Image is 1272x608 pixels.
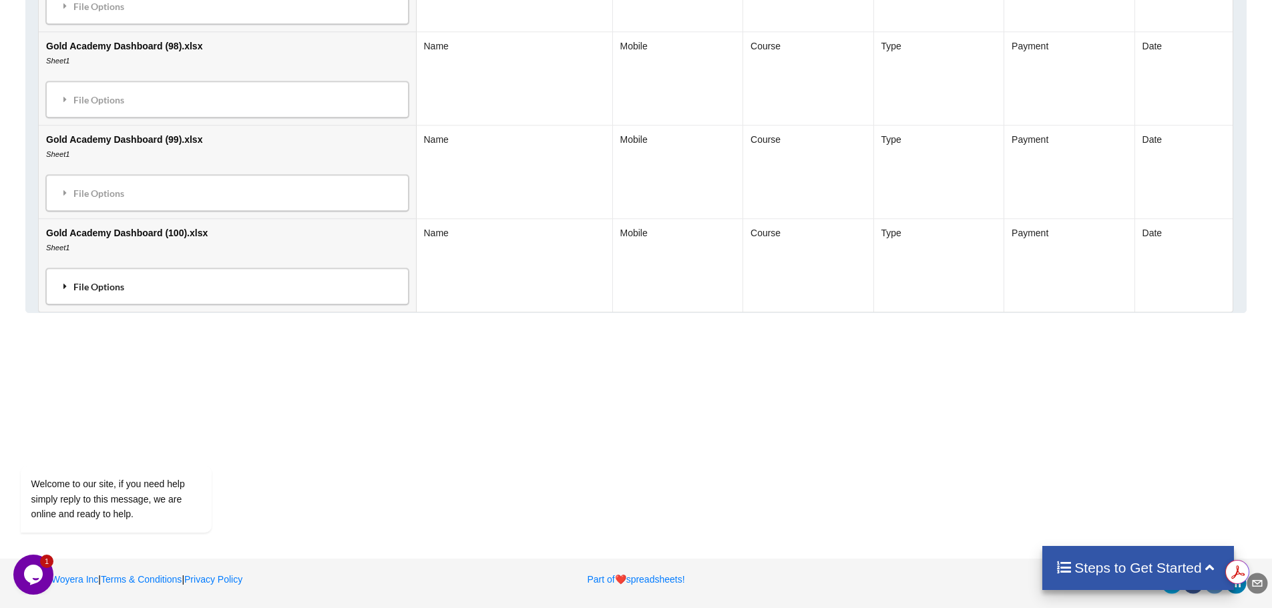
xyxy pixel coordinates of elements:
[587,574,684,585] a: Part ofheartspreadsheets!
[416,125,612,218] td: Name
[15,573,417,586] p: | |
[873,125,1004,218] td: Type
[15,574,99,585] a: 2025Woyera Inc
[50,179,405,207] div: File Options
[1004,31,1134,125] td: Payment
[1134,125,1233,218] td: Date
[1134,218,1233,312] td: Date
[184,574,242,585] a: Privacy Policy
[46,150,69,158] i: Sheet1
[46,57,69,65] i: Sheet1
[46,244,69,252] i: Sheet1
[39,125,416,218] td: Gold Academy Dashboard (99).xlsx
[873,218,1004,312] td: Type
[416,31,612,125] td: Name
[13,555,56,595] iframe: chat widget
[612,31,743,125] td: Mobile
[743,218,873,312] td: Course
[1004,218,1134,312] td: Payment
[1134,31,1233,125] td: Date
[50,85,405,113] div: File Options
[1056,559,1221,576] h4: Steps to Get Started
[101,574,182,585] a: Terms & Conditions
[612,125,743,218] td: Mobile
[612,218,743,312] td: Mobile
[50,272,405,300] div: File Options
[39,31,416,125] td: Gold Academy Dashboard (98).xlsx
[39,218,416,312] td: Gold Academy Dashboard (100).xlsx
[416,218,612,312] td: Name
[13,345,254,548] iframe: chat widget
[1004,125,1134,218] td: Payment
[743,125,873,218] td: Course
[873,31,1004,125] td: Type
[615,574,626,585] span: heart
[743,31,873,125] td: Course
